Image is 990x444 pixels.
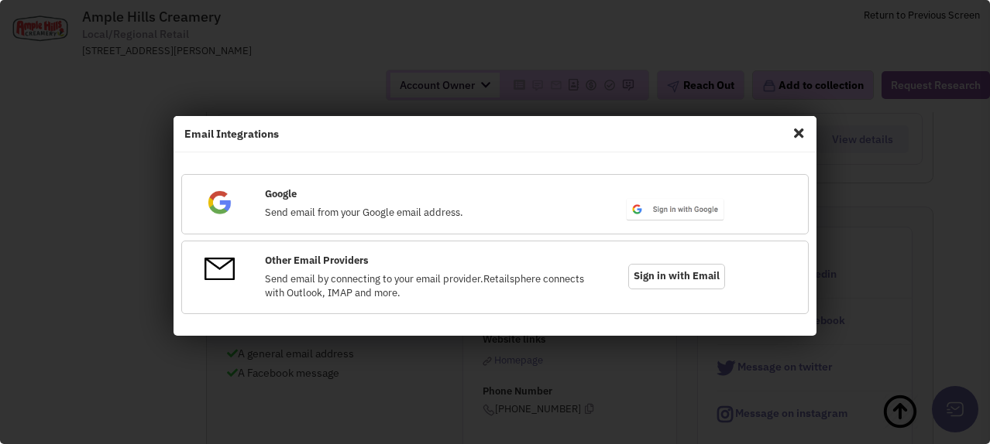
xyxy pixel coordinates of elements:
[205,187,235,217] img: Google.png
[265,187,297,202] label: Google
[628,264,726,289] span: Sign in with Email
[265,272,584,300] span: Send email by connecting to your email provider.Retailsphere connects with Outlook, IMAP and more.
[184,127,806,141] h4: Email Integrations
[205,254,235,284] img: OtherEmail.png
[789,121,809,145] span: Close
[265,206,463,219] span: Send email from your Google email address.
[625,197,725,221] img: btn_google_signin_light_normal_web@2x.png
[265,254,369,268] label: Other Email Providers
